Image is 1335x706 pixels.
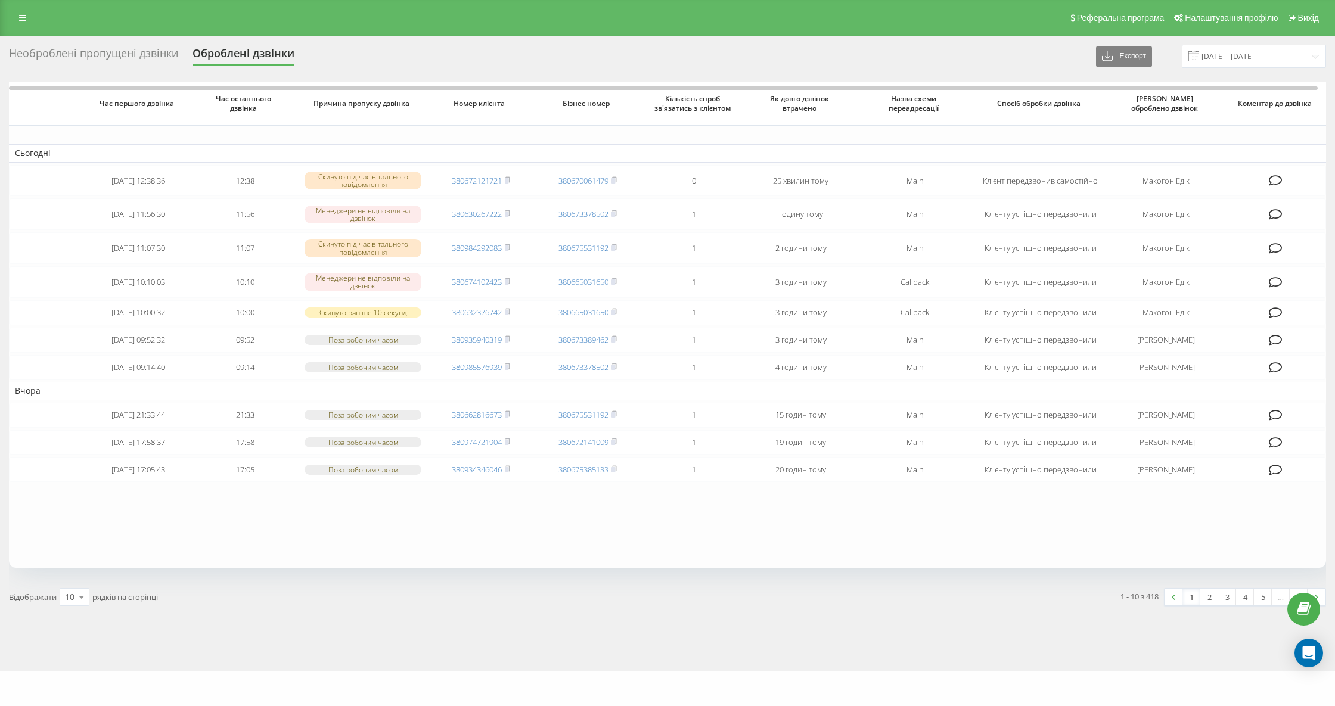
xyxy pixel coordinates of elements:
[976,165,1105,197] td: Клієнт передзвонив самостійно
[9,592,57,602] span: Відображати
[85,355,192,380] td: [DATE] 09:14:40
[865,94,964,113] span: Назва схеми переадресації
[854,430,976,455] td: Main
[452,362,502,372] a: 380985576939
[641,266,747,298] td: 1
[1294,639,1323,667] div: Open Intercom Messenger
[192,430,299,455] td: 17:58
[558,276,608,287] a: 380665031650
[641,328,747,353] td: 1
[439,99,524,108] span: Номер клієнта
[558,209,608,219] a: 380673378502
[192,403,299,428] td: 21:33
[558,334,608,345] a: 380673389462
[747,457,854,482] td: 20 годин тому
[747,300,854,325] td: 3 години тому
[1106,232,1227,264] td: Макогон Едік
[452,409,502,420] a: 380662816673
[558,242,608,253] a: 380675531192
[558,307,608,318] a: 380665031650
[452,437,502,447] a: 380974721904
[747,403,854,428] td: 15 годин тому
[452,242,502,253] a: 380984292083
[192,300,299,325] td: 10:00
[976,198,1105,230] td: Клієнту успішно передзвонили
[1106,266,1227,298] td: Макогон Едік
[85,198,192,230] td: [DATE] 11:56:30
[85,457,192,482] td: [DATE] 17:05:43
[9,144,1326,162] td: Сьогодні
[192,355,299,380] td: 09:14
[558,437,608,447] a: 380672141009
[747,266,854,298] td: 3 години тому
[976,328,1105,353] td: Клієнту успішно передзвонили
[558,464,608,475] a: 380675385133
[1120,590,1159,602] div: 1 - 10 з 418
[641,165,747,197] td: 0
[854,165,976,197] td: Main
[854,232,976,264] td: Main
[854,403,976,428] td: Main
[452,209,502,219] a: 380630267222
[305,307,422,318] div: Скинуто раніше 10 секунд
[854,300,976,325] td: Callback
[1106,328,1227,353] td: [PERSON_NAME]
[192,266,299,298] td: 10:10
[85,300,192,325] td: [DATE] 10:00:32
[85,403,192,428] td: [DATE] 21:33:44
[1106,355,1227,380] td: [PERSON_NAME]
[305,206,422,223] div: Менеджери не відповіли на дзвінок
[988,99,1093,108] span: Спосіб обробки дзвінка
[1298,13,1319,23] span: Вихід
[976,300,1105,325] td: Клієнту успішно передзвонили
[452,175,502,186] a: 380672121721
[747,198,854,230] td: годину тому
[854,198,976,230] td: Main
[85,328,192,353] td: [DATE] 09:52:32
[192,198,299,230] td: 11:56
[92,592,158,602] span: рядків на сторінці
[976,403,1105,428] td: Клієнту успішно передзвонили
[558,362,608,372] a: 380673378502
[747,328,854,353] td: 3 години тому
[976,430,1105,455] td: Клієнту успішно передзвонили
[976,457,1105,482] td: Клієнту успішно передзвонили
[1106,165,1227,197] td: Макогон Едік
[1185,13,1278,23] span: Налаштування профілю
[85,232,192,264] td: [DATE] 11:07:30
[1106,457,1227,482] td: [PERSON_NAME]
[305,437,422,447] div: Поза робочим часом
[758,94,843,113] span: Як довго дзвінок втрачено
[1106,198,1227,230] td: Макогон Едік
[1200,589,1218,605] a: 2
[85,430,192,455] td: [DATE] 17:58:37
[1237,99,1315,108] span: Коментар до дзвінка
[192,232,299,264] td: 11:07
[1182,589,1200,605] a: 1
[9,382,1326,400] td: Вчора
[976,232,1105,264] td: Клієнту успішно передзвонили
[854,457,976,482] td: Main
[747,165,854,197] td: 25 хвилин тому
[452,464,502,475] a: 380934346046
[641,355,747,380] td: 1
[641,198,747,230] td: 1
[1106,430,1227,455] td: [PERSON_NAME]
[641,430,747,455] td: 1
[641,403,747,428] td: 1
[854,328,976,353] td: Main
[9,47,178,66] div: Необроблені пропущені дзвінки
[1106,403,1227,428] td: [PERSON_NAME]
[192,165,299,197] td: 12:38
[452,334,502,345] a: 380935940319
[305,273,422,291] div: Менеджери не відповіли на дзвінок
[1290,589,1308,605] a: 42
[1272,589,1290,605] div: …
[854,355,976,380] td: Main
[452,276,502,287] a: 380674102423
[545,99,630,108] span: Бізнес номер
[854,266,976,298] td: Callback
[641,457,747,482] td: 1
[96,99,181,108] span: Час першого дзвінка
[747,232,854,264] td: 2 години тому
